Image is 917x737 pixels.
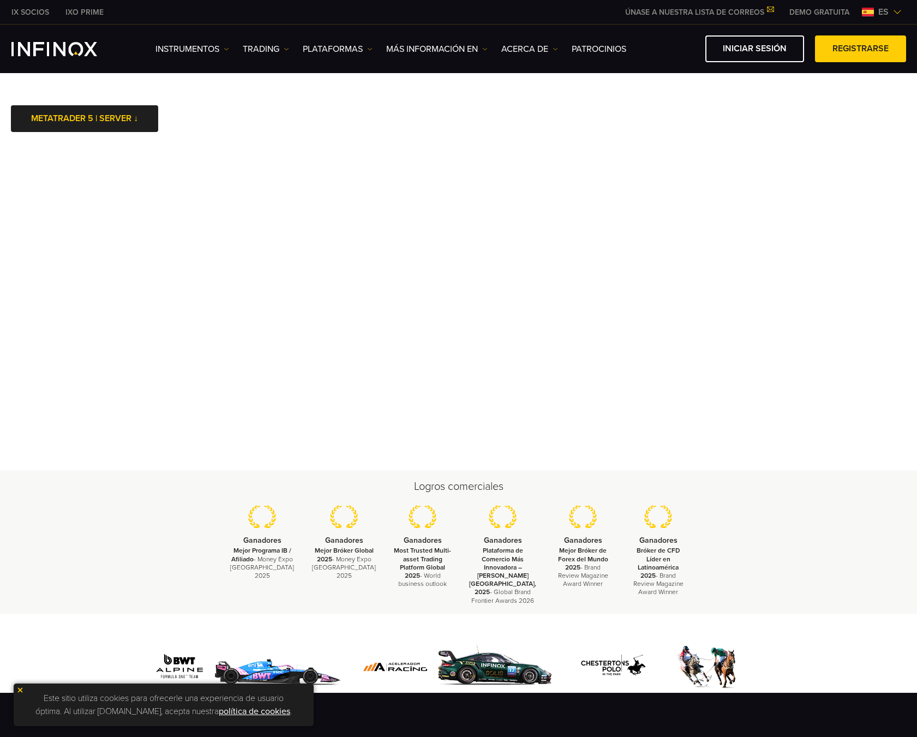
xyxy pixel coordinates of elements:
a: TRADING [243,43,289,56]
strong: Ganadores [639,536,678,545]
a: política de cookies [219,706,290,717]
a: INFINOX [57,7,112,18]
a: INFINOX Logo [11,42,123,56]
strong: Ganadores [404,536,442,545]
a: METATRADER 5 | SERVER ↓ [11,105,158,132]
p: - Brand Review Magazine Award Winner [630,547,687,596]
p: - Money Expo [GEOGRAPHIC_DATA] 2025 [230,547,294,580]
img: yellow close icon [16,686,24,694]
p: Este sitio utiliza cookies para ofrecerle una experiencia de usuario óptima. Al utilizar [DOMAIN_... [19,689,308,721]
strong: Most Trusted Multi-asset Trading Platform Global 2025 [394,547,451,579]
a: Patrocinios [572,43,626,56]
a: INFINOX MENU [781,7,858,18]
strong: Ganadores [564,536,602,545]
p: - World business outlook [394,547,451,588]
a: ÚNASE A NUESTRA LISTA DE CORREOS [617,8,781,17]
strong: Ganadores [325,536,363,545]
a: PLATAFORMAS [303,43,373,56]
strong: Mejor Bróker Global 2025 [315,547,374,562]
a: Más información en [386,43,488,56]
p: - Money Expo [GEOGRAPHIC_DATA] 2025 [312,547,376,580]
strong: Mejor Bróker de Forex del Mundo 2025 [558,547,608,571]
strong: Ganadores [484,536,522,545]
a: Iniciar sesión [705,35,804,62]
strong: Ganadores [243,536,281,545]
a: Registrarse [815,35,906,62]
h2: Logros comerciales [77,479,841,494]
p: - Global Brand Frontier Awards 2026 [469,547,536,605]
strong: Bróker de CFD Líder en Latinoamérica 2025 [637,547,680,579]
a: ACERCA DE [501,43,558,56]
a: Instrumentos [155,43,229,56]
span: es [874,5,893,19]
p: - Brand Review Magazine Award Winner [554,547,612,588]
strong: Mejor Programa IB / Afiliado [231,547,291,562]
a: INFINOX [3,7,57,18]
strong: Plataforma de Comercio Más Innovadora – [PERSON_NAME][GEOGRAPHIC_DATA], 2025 [469,547,536,596]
